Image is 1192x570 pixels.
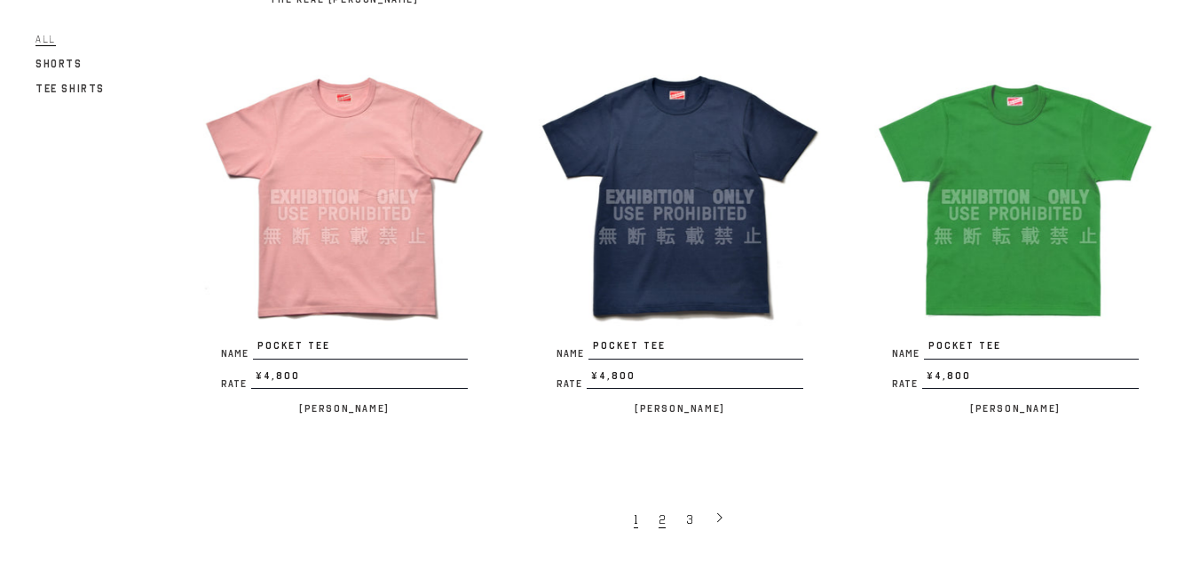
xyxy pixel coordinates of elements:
[874,398,1156,419] p: [PERSON_NAME]
[36,33,56,46] span: All
[221,379,251,389] span: Rate
[587,368,803,390] span: ¥4,800
[203,56,485,338] img: POCKET TEE
[686,511,693,528] span: 3
[874,56,1156,419] a: POCKET TEE NamePOCKET TEE Rate¥4,800 [PERSON_NAME]
[203,398,485,419] p: [PERSON_NAME]
[36,28,56,50] a: All
[634,511,638,528] span: 1
[892,349,924,359] span: Name
[251,368,468,390] span: ¥4,800
[203,56,485,419] a: POCKET TEE NamePOCKET TEE Rate¥4,800 [PERSON_NAME]
[221,349,253,359] span: Name
[36,58,83,70] span: Shorts
[892,379,922,389] span: Rate
[539,56,821,419] a: POCKET TEE NamePOCKET TEE Rate¥4,800 [PERSON_NAME]
[650,501,677,536] a: 2
[539,398,821,419] p: [PERSON_NAME]
[253,338,468,360] span: POCKET TEE
[874,56,1156,338] img: POCKET TEE
[922,368,1139,390] span: ¥4,800
[659,511,666,528] span: 2
[588,338,803,360] span: POCKET TEE
[557,349,588,359] span: Name
[36,53,83,75] a: Shorts
[924,338,1139,360] span: POCKET TEE
[557,379,587,389] span: Rate
[539,56,821,338] img: POCKET TEE
[36,78,105,99] a: Tee Shirts
[36,83,105,95] span: Tee Shirts
[677,501,705,536] a: 3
